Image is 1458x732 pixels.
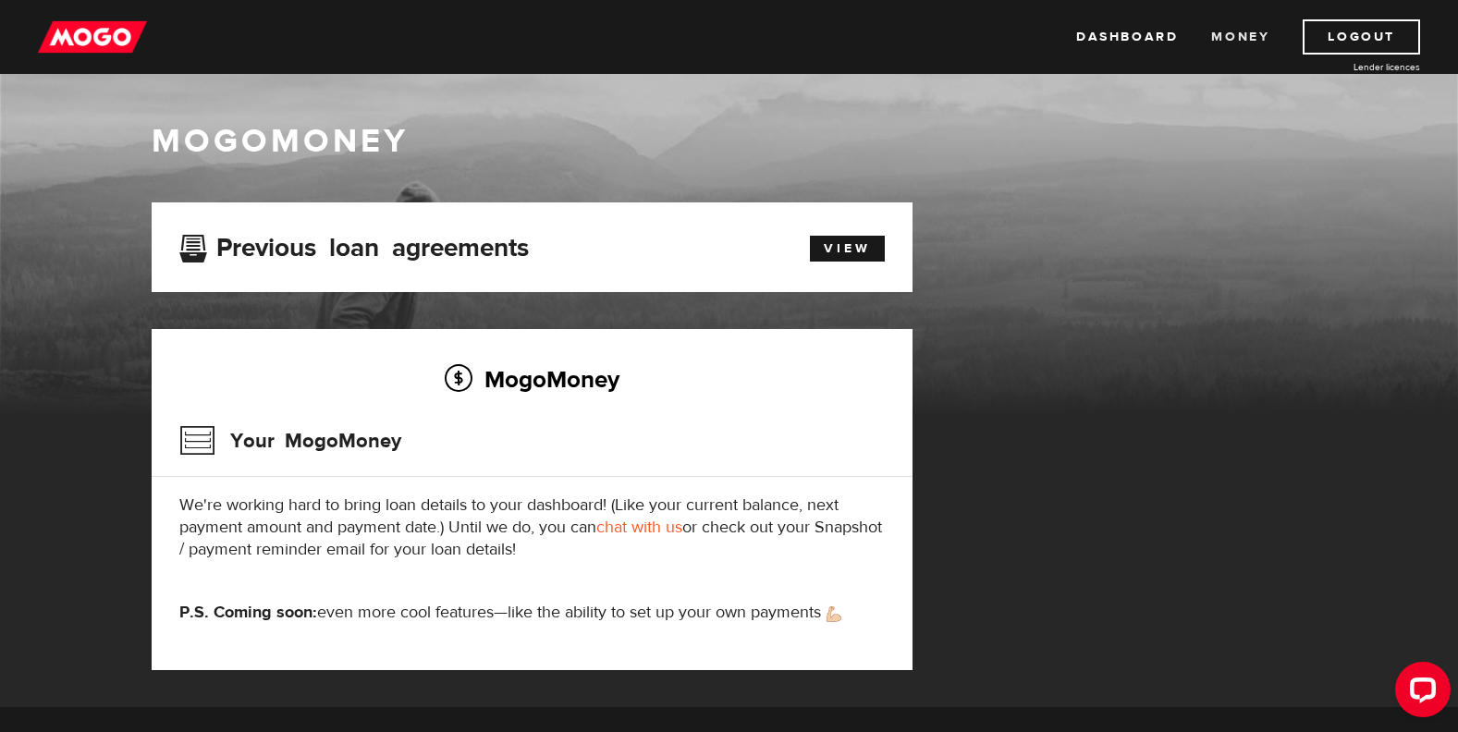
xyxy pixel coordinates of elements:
[179,360,885,398] h2: MogoMoney
[1281,60,1420,74] a: Lender licences
[152,122,1307,161] h1: MogoMoney
[827,606,841,622] img: strong arm emoji
[810,236,885,262] a: View
[38,19,147,55] img: mogo_logo-11ee424be714fa7cbb0f0f49df9e16ec.png
[596,517,682,538] a: chat with us
[1380,654,1458,732] iframe: LiveChat chat widget
[1211,19,1269,55] a: Money
[179,602,885,624] p: even more cool features—like the ability to set up your own payments
[179,417,401,465] h3: Your MogoMoney
[179,494,885,561] p: We're working hard to bring loan details to your dashboard! (Like your current balance, next paym...
[1076,19,1178,55] a: Dashboard
[179,602,317,623] strong: P.S. Coming soon:
[179,233,529,257] h3: Previous loan agreements
[1303,19,1420,55] a: Logout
